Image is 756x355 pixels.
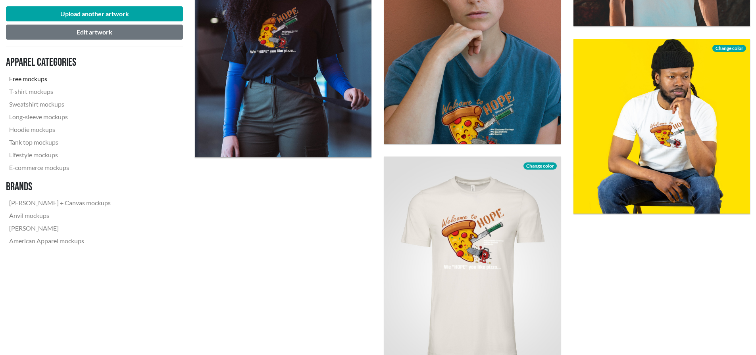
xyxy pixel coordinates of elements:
a: Anvil mockups [6,209,114,222]
button: Upload another artwork [6,6,183,21]
a: Free mockups [6,73,114,85]
a: [PERSON_NAME] [6,222,114,235]
a: Long-sleeve mockups [6,111,114,123]
a: Tank top mockups [6,136,114,149]
a: Hoodie mockups [6,123,114,136]
a: Lifestyle mockups [6,149,114,161]
a: T-shirt mockups [6,85,114,98]
a: American Apparel mockups [6,235,114,247]
button: Edit artwork [6,25,183,40]
span: Change color [523,162,557,170]
a: E-commerce mockups [6,161,114,174]
h3: Brands [6,180,114,194]
span: Change color [712,45,746,52]
h3: Apparel categories [6,56,114,69]
a: [PERSON_NAME] + Canvas mockups [6,197,114,209]
a: Sweatshirt mockups [6,98,114,111]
